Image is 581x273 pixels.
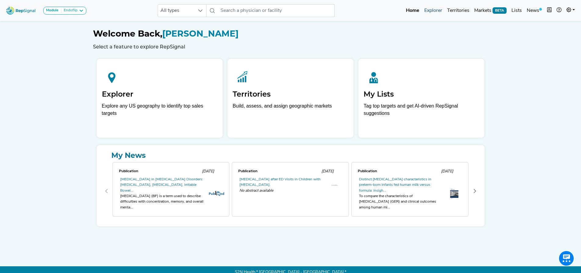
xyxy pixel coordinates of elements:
button: Intel Book [544,5,554,17]
h6: Select a feature to explore RepSignal [93,44,488,50]
a: ExplorerExplore any US geography to identify top sales targets [97,59,223,138]
div: To compare the characteristics of [MEDICAL_DATA] (GER) and clinical outcomes among human mi... [359,193,443,210]
a: My News [102,150,480,161]
h2: My Lists [364,90,479,99]
div: Explore any US geography to identify top sales targets [102,102,217,117]
p: Build, assess, and assign geographic markets [233,102,348,120]
img: th [331,182,339,188]
span: Publication [119,169,138,173]
a: My ListsTag top targets and get AI-driven RepSignal suggestions [358,59,484,138]
a: TerritoriesBuild, assess, and assign geographic markets [228,59,353,138]
span: BETA [493,7,507,13]
a: [MEDICAL_DATA] after ED Visits in Children with [MEDICAL_DATA]. [239,178,321,187]
div: 0 [111,161,231,222]
h2: Explorer [102,90,217,99]
button: Next Page [470,186,480,196]
img: pubmed_logo.fab3c44c.png [209,191,224,196]
a: Distinct [MEDICAL_DATA] characteristics in preterm-born infants fed human milk versus formula: in... [359,178,431,193]
h2: Territories [233,90,348,99]
strong: Module [46,9,59,12]
a: News [524,5,544,17]
span: All types [158,5,195,17]
span: Welcome Back, [93,28,162,39]
span: [DATE] [441,169,453,173]
div: 1 [231,161,350,222]
a: Explorer [422,5,445,17]
img: th [450,188,458,199]
div: 2 [350,161,470,222]
h1: [PERSON_NAME] [93,29,488,39]
button: ModuleEndoflip [43,7,86,15]
span: [DATE] [321,169,334,173]
span: [DATE] [202,169,214,173]
a: [MEDICAL_DATA] in [MEDICAL_DATA] Disorders: [MEDICAL_DATA], [MEDICAL_DATA], Irritable Bowel... [120,178,203,193]
span: Publication [358,169,377,173]
p: Tag top targets and get AI-driven RepSignal suggestions [364,102,479,120]
input: Search a physician or facility [218,4,335,17]
div: Endoflip [61,8,77,13]
span: No abstract available [239,188,323,193]
a: MarketsBETA [472,5,509,17]
a: Lists [509,5,524,17]
span: Publication [238,169,257,173]
a: Home [403,5,422,17]
a: Territories [445,5,472,17]
div: [MEDICAL_DATA] (BF) is a term used to describe difficulties with concentration, memory, and overa... [120,193,204,210]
